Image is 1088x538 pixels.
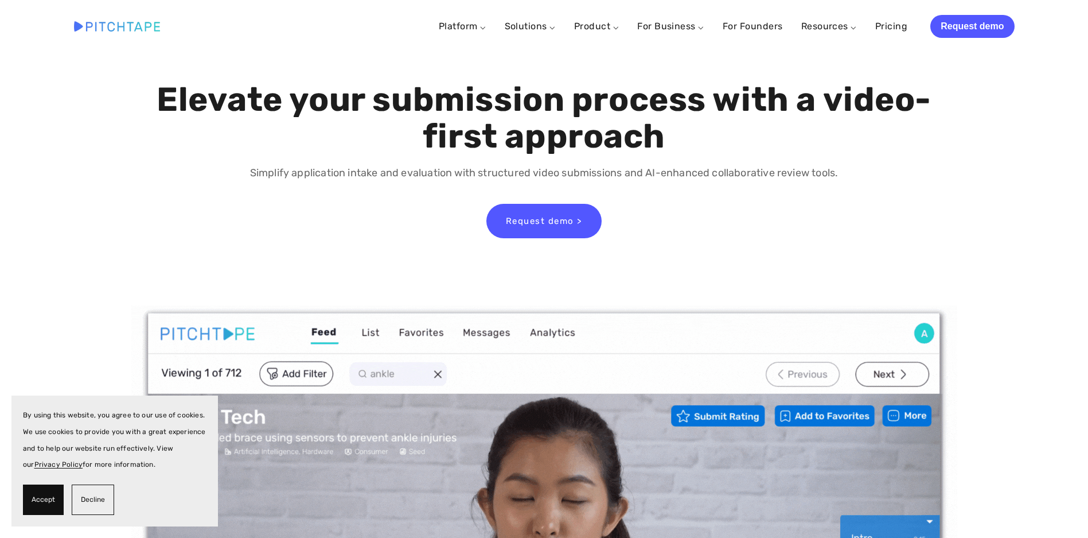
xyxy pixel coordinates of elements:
[723,16,783,37] a: For Founders
[23,407,206,473] p: By using this website, you agree to our use of cookies. We use cookies to provide you with a grea...
[875,16,907,37] a: Pricing
[81,491,105,508] span: Decline
[154,82,934,155] h1: Elevate your submission process with a video-first approach
[74,21,160,31] img: Pitchtape | Video Submission Management Software
[154,165,934,181] p: Simplify application intake and evaluation with structured video submissions and AI-enhanced coll...
[34,460,83,469] a: Privacy Policy
[801,21,857,32] a: Resources ⌵
[637,21,704,32] a: For Business ⌵
[23,485,64,515] button: Accept
[930,15,1014,38] a: Request demo
[32,491,55,508] span: Accept
[11,396,218,527] section: Cookie banner
[505,21,556,32] a: Solutions ⌵
[486,204,602,238] a: Request demo >
[439,21,486,32] a: Platform ⌵
[574,21,619,32] a: Product ⌵
[72,485,114,515] button: Decline
[1031,483,1088,538] iframe: Chat Widget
